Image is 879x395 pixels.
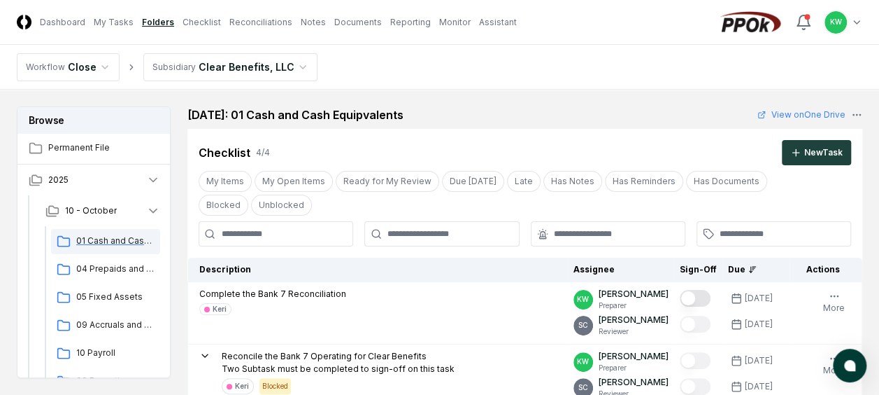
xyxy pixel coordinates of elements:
[442,171,504,192] button: Due Today
[745,354,773,367] div: [DATE]
[51,257,160,282] a: 04 Prepaids and Other Current Assets
[51,229,160,254] a: 01 Cash and Cash Equipvalents
[259,378,291,394] div: Blocked
[229,16,292,29] a: Reconciliations
[439,16,471,29] a: Monitor
[674,258,722,282] th: Sign-Off
[222,350,455,375] p: Reconcile the Bank 7 Operating for Clear Benefits Two Subtask must be completed to sign-off on th...
[152,61,196,74] div: Subsidiary
[390,16,431,29] a: Reporting
[17,15,31,29] img: Logo
[199,288,346,300] p: Complete the Bank 7 Reconciliation
[17,133,171,164] a: Permanent File
[34,195,171,226] button: 10 - October
[65,205,117,217] span: 10 - October
[334,16,382,29] a: Documents
[680,290,710,307] button: Mark complete
[717,11,784,34] img: PPOk logo
[235,381,249,391] div: Keri
[577,356,589,367] span: KW
[599,376,669,389] p: [PERSON_NAME]
[745,292,773,305] div: [DATE]
[17,165,171,195] button: 2025
[680,378,710,395] button: Mark complete
[199,195,248,216] button: Blocked
[51,341,160,366] a: 10 Payroll
[17,107,170,133] h3: Browse
[76,375,155,387] span: 99 Reporting
[599,300,669,311] p: Preparer
[213,304,227,314] div: Keri
[51,369,160,394] a: 99 Reporting
[76,291,155,303] span: 05 Fixed Assets
[833,349,866,382] button: atlas-launcher
[599,326,669,337] p: Reviewer
[795,263,851,276] div: Actions
[830,17,842,27] span: KW
[782,140,851,165] button: NewTask
[199,171,252,192] button: My Items
[256,146,270,159] div: 4 / 4
[599,288,669,300] p: [PERSON_NAME]
[578,382,588,393] span: SC
[76,319,155,331] span: 09 Accruals and Other Current Liabilities
[745,318,773,331] div: [DATE]
[51,313,160,338] a: 09 Accruals and Other Current Liabilities
[745,380,773,393] div: [DATE]
[336,171,439,192] button: Ready for My Review
[188,258,568,282] th: Description
[605,171,683,192] button: Has Reminders
[820,350,848,380] button: More
[578,320,588,331] span: SC
[507,171,541,192] button: Late
[51,285,160,310] a: 05 Fixed Assets
[26,61,65,74] div: Workflow
[543,171,602,192] button: Has Notes
[301,16,326,29] a: Notes
[251,195,312,216] button: Unblocked
[76,235,155,247] span: 01 Cash and Cash Equipvalents
[680,316,710,333] button: Mark complete
[94,16,134,29] a: My Tasks
[823,10,848,35] button: KW
[187,106,403,123] h2: [DATE]: 01 Cash and Cash Equipvalents
[820,288,848,317] button: More
[17,53,317,81] nav: breadcrumb
[728,263,784,276] div: Due
[199,144,250,161] div: Checklist
[599,350,669,363] p: [PERSON_NAME]
[757,109,845,121] a: View onOne Drive
[183,16,221,29] a: Checklist
[76,347,155,359] span: 10 Payroll
[686,171,767,192] button: Has Documents
[479,16,517,29] a: Assistant
[40,16,85,29] a: Dashboard
[577,294,589,305] span: KW
[76,263,155,275] span: 04 Prepaids and Other Current Assets
[48,174,69,186] span: 2025
[568,258,674,282] th: Assignee
[599,314,669,326] p: [PERSON_NAME]
[599,363,669,373] p: Preparer
[48,141,160,154] span: Permanent File
[142,16,174,29] a: Folders
[255,171,333,192] button: My Open Items
[680,352,710,369] button: Mark complete
[804,146,843,159] div: New Task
